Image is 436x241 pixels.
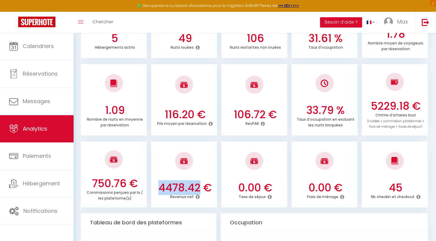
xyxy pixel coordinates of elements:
h3: 0.00 € [295,181,356,194]
span: Chercher [92,18,113,25]
p: Taxe de séjour [239,193,266,199]
h3: 106 [225,32,286,45]
h3: 45 [365,181,426,194]
img: ... [384,17,393,26]
p: Nuits restantes non louées [230,44,281,50]
div: Tableau de bord des plateformes [81,213,216,232]
h3: 1.09 [84,104,145,117]
p: Nuits louées [170,44,194,50]
span: Hébergement [23,180,60,187]
span: Calendriers [23,42,54,50]
p: Nombre de nuits en moyenne par réservation [87,116,143,128]
h3: 106.72 € [225,108,286,121]
button: Besoin d'aide ? [320,17,362,28]
p: Frais de ménage [307,193,338,199]
h3: 4478.42 € [154,181,216,194]
h3: 116.20 € [154,108,216,121]
h3: 0.00 € [225,181,286,194]
a: Chercher [88,12,118,33]
img: NO IMAGE [321,80,328,87]
span: Notifications [23,207,58,215]
h3: 1.78 [365,28,426,41]
p: Revenus net [170,193,194,199]
p: Nombre moyen de voyageurs par réservation [368,39,423,51]
p: Chiffre d'affaires brut [367,111,424,129]
a: >>> ICI <<<< [278,3,299,8]
h3: 49 [154,32,216,45]
span: Réservations [23,70,58,77]
p: Prix moyen par réservation [157,120,207,126]
h3: 5229.18 € [365,100,426,112]
div: Occupation [221,213,428,232]
img: Super Booking [18,17,55,27]
span: Paiements [23,152,51,160]
span: Max [397,18,408,25]
p: Taux d'occupation en excluant les nuits bloquées [297,116,355,128]
span: Messages [23,97,50,105]
h3: 750.76 € [84,177,145,190]
p: Taux d'occupation [308,44,343,50]
p: Nb checkin et checkout [371,193,415,199]
span: Analytics [23,125,47,132]
h3: 31.61 % [295,32,356,45]
h3: 33.79 % [295,104,356,117]
p: Hébergements actifs [95,44,135,50]
h3: 5 [84,32,145,45]
p: Commissions perçues par la / les plateforme(s) [87,189,143,201]
span: (nuitées + commission plateformes + frais de ménage + taxes de séjour) [367,119,424,129]
a: ... Max [379,12,415,33]
p: RevPAR [246,120,259,126]
img: logout [422,18,429,26]
img: NO IMAGE [391,78,398,86]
